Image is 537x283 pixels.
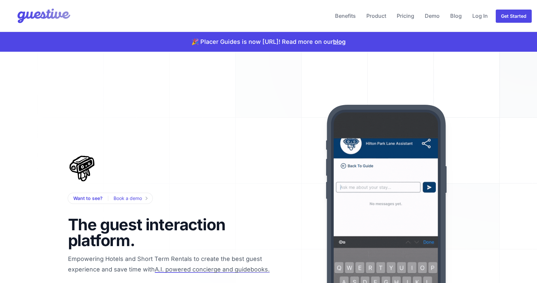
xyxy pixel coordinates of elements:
p: 🎉 Placer Guides is now [URL]! Read more on our [191,37,346,46]
a: Book a demo [114,194,147,202]
a: blog [333,38,346,45]
a: Demo [422,8,442,24]
a: Pricing [394,8,417,24]
a: Get Started [496,10,532,23]
a: Log In [470,8,490,24]
a: Blog [448,8,464,24]
span: A.I. powered concierge and guidebooks. [155,266,270,273]
h1: The guest interaction platform. [68,217,237,248]
img: Your Company [5,3,72,29]
a: Product [364,8,389,24]
a: Benefits [332,8,358,24]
